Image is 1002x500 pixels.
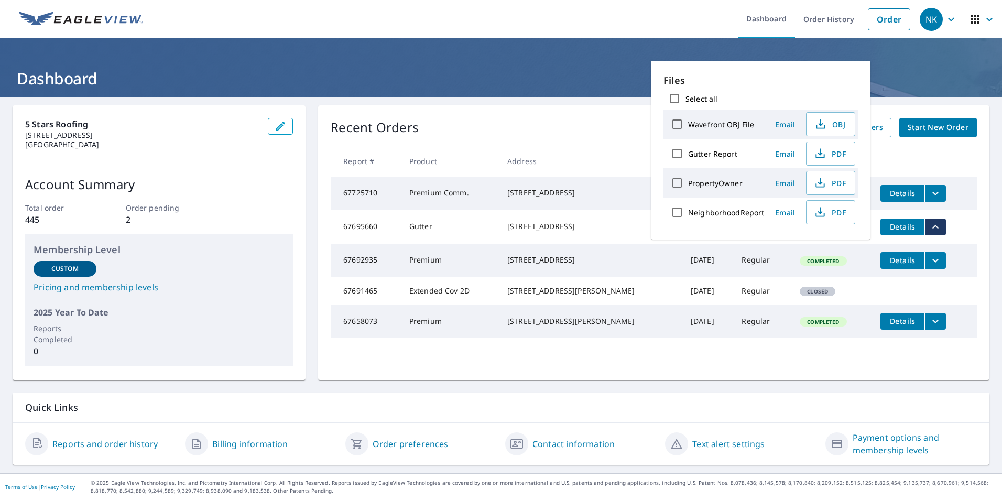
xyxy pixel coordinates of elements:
button: PDF [806,142,855,166]
p: Membership Level [34,243,285,257]
span: Email [772,149,798,159]
a: Order preferences [373,438,449,450]
a: Payment options and membership levels [853,431,977,456]
p: 2 [126,213,193,226]
p: Reports Completed [34,323,96,345]
img: EV Logo [19,12,143,27]
p: 0 [34,345,96,357]
span: Details [887,222,918,232]
button: Email [768,204,802,221]
label: PropertyOwner [688,178,743,188]
span: PDF [813,206,846,219]
td: Premium Comm. [401,177,499,210]
p: Custom [51,264,79,274]
button: filesDropdownBtn-67692935 [924,252,946,269]
p: © 2025 Eagle View Technologies, Inc. and Pictometry International Corp. All Rights Reserved. Repo... [91,479,997,495]
span: Closed [801,288,834,295]
span: Email [772,208,798,218]
a: Privacy Policy [41,483,75,491]
button: filesDropdownBtn-67658073 [924,313,946,330]
p: Total order [25,202,92,213]
label: NeighborhoodReport [688,208,764,218]
p: [GEOGRAPHIC_DATA] [25,140,259,149]
button: OBJ [806,112,855,136]
p: | [5,484,75,490]
a: Order [868,8,910,30]
label: Gutter Report [688,149,737,159]
td: Premium [401,305,499,338]
td: 67695660 [331,210,401,244]
td: Premium [401,244,499,277]
span: Details [887,316,918,326]
button: filesDropdownBtn-67695660 [924,219,946,235]
td: 67658073 [331,305,401,338]
div: [STREET_ADDRESS] [507,221,674,232]
span: Completed [801,257,845,265]
td: Regular [733,305,791,338]
td: [DATE] [682,244,734,277]
button: detailsBtn-67725710 [880,185,924,202]
button: PDF [806,171,855,195]
div: [STREET_ADDRESS] [507,255,674,265]
span: Details [887,188,918,198]
a: Billing information [212,438,288,450]
label: Select all [685,94,717,104]
p: 2025 Year To Date [34,306,285,319]
div: NK [920,8,943,31]
span: Start New Order [908,121,968,134]
a: Start New Order [899,118,977,137]
a: Text alert settings [692,438,765,450]
button: detailsBtn-67695660 [880,219,924,235]
button: detailsBtn-67658073 [880,313,924,330]
span: PDF [813,147,846,160]
button: Email [768,175,802,191]
td: Regular [733,277,791,305]
th: Report # [331,146,401,177]
span: Email [772,119,798,129]
th: Product [401,146,499,177]
p: Order pending [126,202,193,213]
td: 67692935 [331,244,401,277]
td: Extended Cov 2D [401,277,499,305]
span: PDF [813,177,846,189]
div: [STREET_ADDRESS][PERSON_NAME] [507,286,674,296]
button: filesDropdownBtn-67725710 [924,185,946,202]
p: Recent Orders [331,118,419,137]
div: [STREET_ADDRESS] [507,188,674,198]
p: 445 [25,213,92,226]
button: Email [768,116,802,133]
h1: Dashboard [13,68,989,89]
label: Wavefront OBJ File [688,119,754,129]
button: Email [768,146,802,162]
td: [DATE] [682,305,734,338]
td: 67691465 [331,277,401,305]
td: [DATE] [682,277,734,305]
span: Details [887,255,918,265]
p: Quick Links [25,401,977,414]
p: 5 Stars Roofing [25,118,259,131]
td: Regular [733,244,791,277]
p: [STREET_ADDRESS] [25,131,259,140]
span: OBJ [813,118,846,131]
a: Pricing and membership levels [34,281,285,294]
div: [STREET_ADDRESS][PERSON_NAME] [507,316,674,327]
th: Address [499,146,682,177]
button: PDF [806,200,855,224]
p: Files [663,73,858,88]
td: Gutter [401,210,499,244]
a: Contact information [532,438,615,450]
span: Completed [801,318,845,325]
a: Reports and order history [52,438,158,450]
span: Email [772,178,798,188]
p: Account Summary [25,175,293,194]
td: 67725710 [331,177,401,210]
button: detailsBtn-67692935 [880,252,924,269]
a: Terms of Use [5,483,38,491]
